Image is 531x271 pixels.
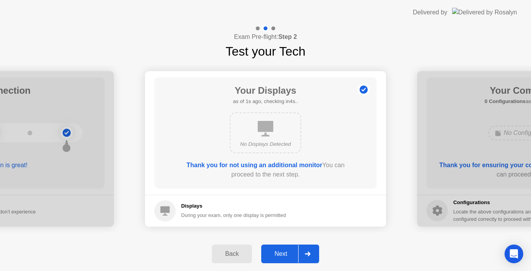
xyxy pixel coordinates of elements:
[452,8,517,17] img: Delivered by Rosalyn
[225,42,306,61] h1: Test your Tech
[181,212,286,219] div: During your exam, only one display is permitted
[212,245,252,263] button: Back
[181,202,286,210] h5: Displays
[214,250,250,257] div: Back
[233,84,298,98] h1: Your Displays
[176,161,355,179] div: You can proceed to the next step.
[237,140,294,148] div: No Displays Detected
[505,245,523,263] div: Open Intercom Messenger
[187,162,322,168] b: Thank you for not using an additional monitor
[264,250,298,257] div: Next
[234,32,297,42] h4: Exam Pre-flight:
[261,245,319,263] button: Next
[413,8,447,17] div: Delivered by
[233,98,298,105] h5: as of 1s ago, checking in4s..
[278,33,297,40] b: Step 2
